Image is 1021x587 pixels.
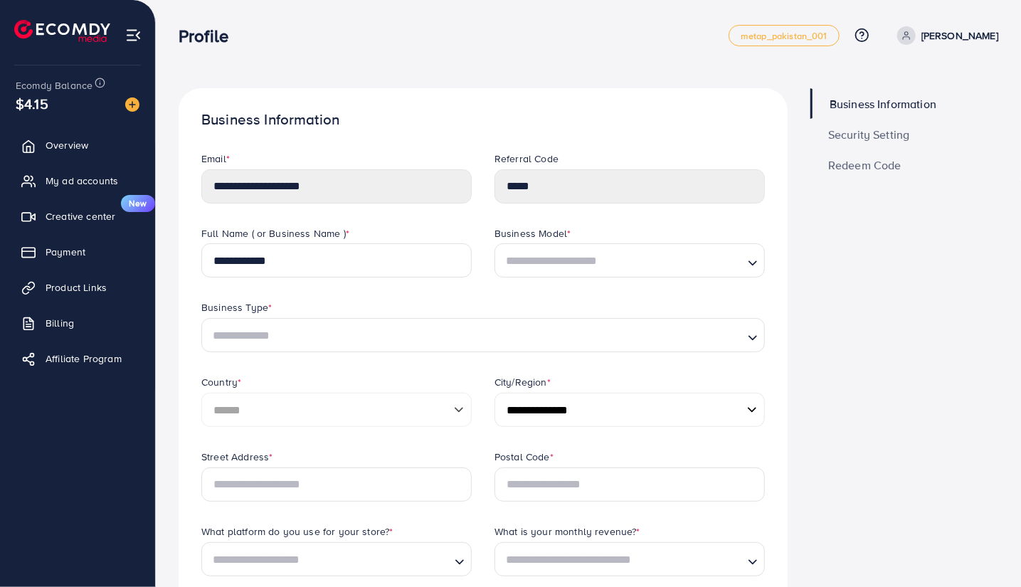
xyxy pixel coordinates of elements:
a: My ad accounts [11,166,144,195]
h1: Business Information [201,111,765,129]
label: Business Model [494,226,571,240]
label: Email [201,152,230,166]
span: metap_pakistan_001 [741,31,827,41]
a: Product Links [11,273,144,302]
div: Search for option [494,243,765,277]
a: Payment [11,238,144,266]
span: Product Links [46,280,107,295]
span: Payment [46,245,85,259]
a: Billing [11,309,144,337]
a: Creative centerNew [11,202,144,231]
span: Creative center [46,209,115,223]
span: $4.15 [16,93,48,114]
input: Search for option [501,549,742,571]
label: Referral Code [494,152,559,166]
a: metap_pakistan_001 [729,25,840,46]
span: Billing [46,316,74,330]
div: Search for option [494,542,765,576]
span: Security Setting [828,129,910,140]
label: What is your monthly revenue? [494,524,640,539]
span: New [121,195,155,212]
h3: Profile [179,26,240,46]
span: Ecomdy Balance [16,78,92,92]
span: Business Information [830,98,936,110]
div: Search for option [201,542,472,576]
span: Overview [46,138,88,152]
a: Affiliate Program [11,344,144,373]
a: [PERSON_NAME] [892,26,998,45]
input: Search for option [501,250,742,273]
label: City/Region [494,375,551,389]
label: Street Address [201,450,273,464]
img: logo [14,20,110,42]
div: Search for option [201,318,765,352]
p: [PERSON_NAME] [921,27,998,44]
input: Search for option [208,549,449,571]
a: Overview [11,131,144,159]
img: image [125,97,139,112]
iframe: Chat [961,523,1010,576]
label: Country [201,375,241,389]
span: My ad accounts [46,174,118,188]
span: Affiliate Program [46,351,122,366]
label: Postal Code [494,450,554,464]
label: What platform do you use for your store? [201,524,393,539]
span: Redeem Code [828,159,901,171]
label: Business Type [201,300,272,314]
input: Search for option [208,325,742,347]
label: Full Name ( or Business Name ) [201,226,349,240]
img: menu [125,27,142,43]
